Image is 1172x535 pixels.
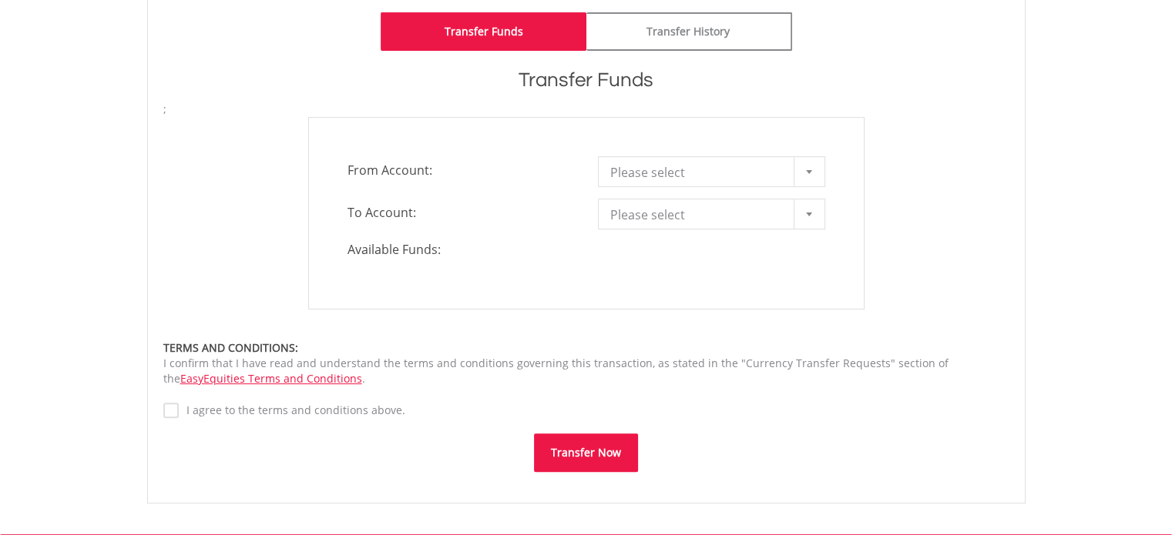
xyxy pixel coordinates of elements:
h1: Transfer Funds [163,66,1009,94]
div: I confirm that I have read and understand the terms and conditions governing this transaction, as... [163,340,1009,386]
button: Transfer Now [534,433,638,472]
span: Please select [610,157,790,188]
span: Please select [610,199,790,230]
form: ; [163,102,1009,472]
div: TERMS AND CONDITIONS: [163,340,1009,356]
span: From Account: [336,156,586,184]
span: To Account: [336,199,586,226]
a: EasyEquities Terms and Conditions [180,371,362,386]
span: Available Funds: [336,241,586,259]
a: Transfer Funds [381,12,586,51]
label: I agree to the terms and conditions above. [179,403,405,418]
a: Transfer History [586,12,792,51]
